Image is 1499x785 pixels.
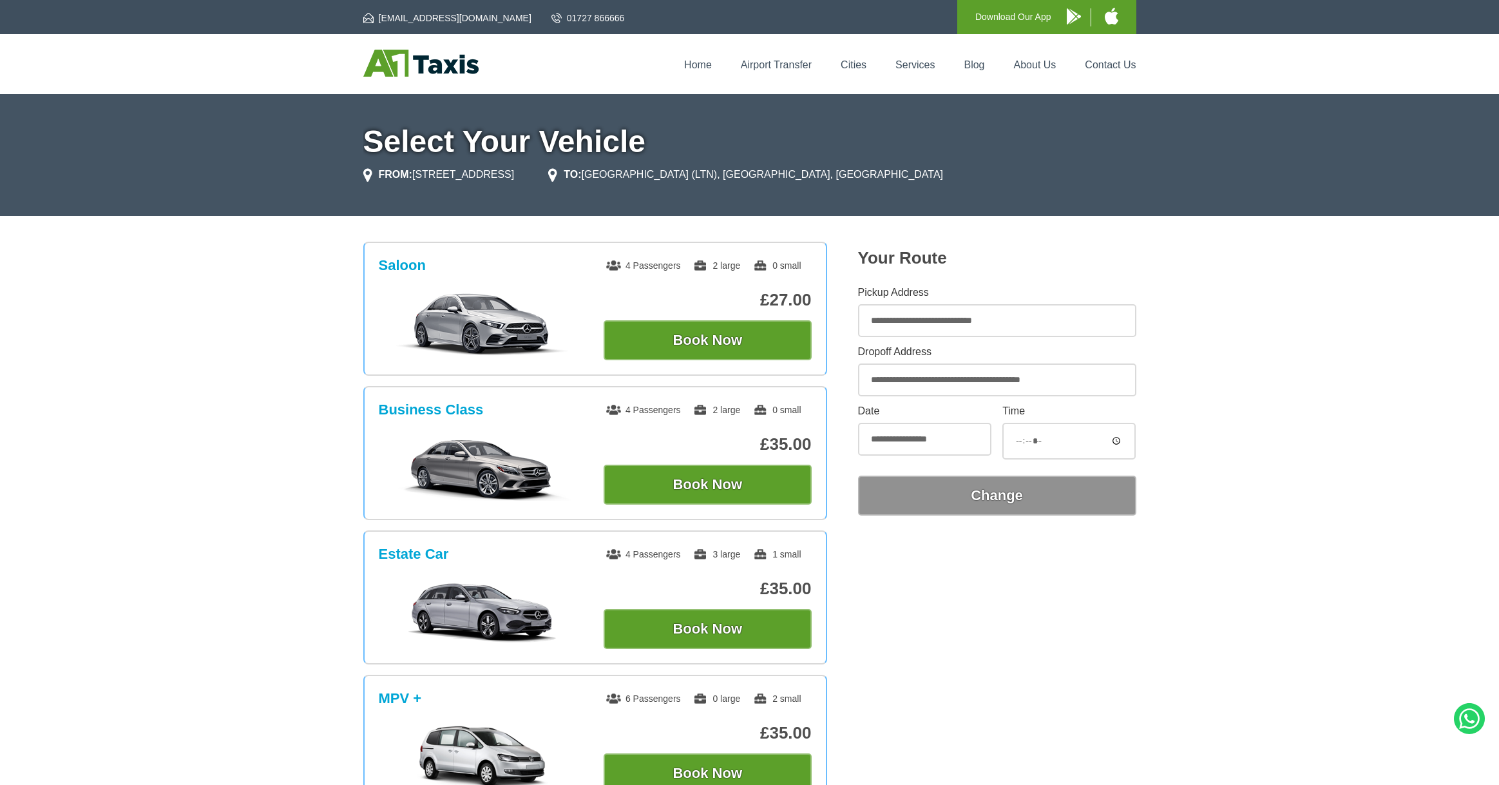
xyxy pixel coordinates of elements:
h3: Estate Car [379,546,449,563]
span: 4 Passengers [606,405,681,415]
span: 4 Passengers [606,549,681,559]
a: [EMAIL_ADDRESS][DOMAIN_NAME] [363,12,531,24]
p: £35.00 [604,579,812,599]
img: Estate Car [385,581,579,645]
button: Book Now [604,320,812,360]
span: 1 small [753,549,801,559]
img: Saloon [385,292,579,356]
a: Airport Transfer [741,59,812,70]
a: Services [895,59,935,70]
span: 2 large [693,260,740,271]
strong: FROM: [379,169,412,180]
span: 6 Passengers [606,693,681,704]
h3: MPV + [379,690,422,707]
span: 0 small [753,405,801,415]
li: [STREET_ADDRESS] [363,167,515,182]
p: £35.00 [604,723,812,743]
li: [GEOGRAPHIC_DATA] (LTN), [GEOGRAPHIC_DATA], [GEOGRAPHIC_DATA] [548,167,943,182]
span: 0 large [693,693,740,704]
img: Business Class [385,436,579,501]
label: Date [858,406,991,416]
span: 4 Passengers [606,260,681,271]
p: Download Our App [975,9,1051,25]
label: Pickup Address [858,287,1136,298]
h3: Saloon [379,257,426,274]
button: Book Now [604,465,812,505]
a: Home [684,59,712,70]
label: Dropoff Address [858,347,1136,357]
p: £35.00 [604,434,812,454]
a: Blog [964,59,984,70]
h2: Your Route [858,248,1136,268]
span: 2 large [693,405,740,415]
span: 3 large [693,549,740,559]
a: About Us [1014,59,1056,70]
h1: Select Your Vehicle [363,126,1136,157]
span: 2 small [753,693,801,704]
img: A1 Taxis Android App [1067,8,1081,24]
a: 01727 866666 [551,12,625,24]
button: Book Now [604,609,812,649]
h3: Business Class [379,402,484,418]
button: Change [858,476,1136,516]
a: Cities [841,59,866,70]
img: A1 Taxis iPhone App [1105,8,1118,24]
strong: TO: [564,169,581,180]
img: A1 Taxis St Albans LTD [363,50,479,77]
span: 0 small [753,260,801,271]
p: £27.00 [604,290,812,310]
a: Contact Us [1085,59,1136,70]
label: Time [1002,406,1136,416]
